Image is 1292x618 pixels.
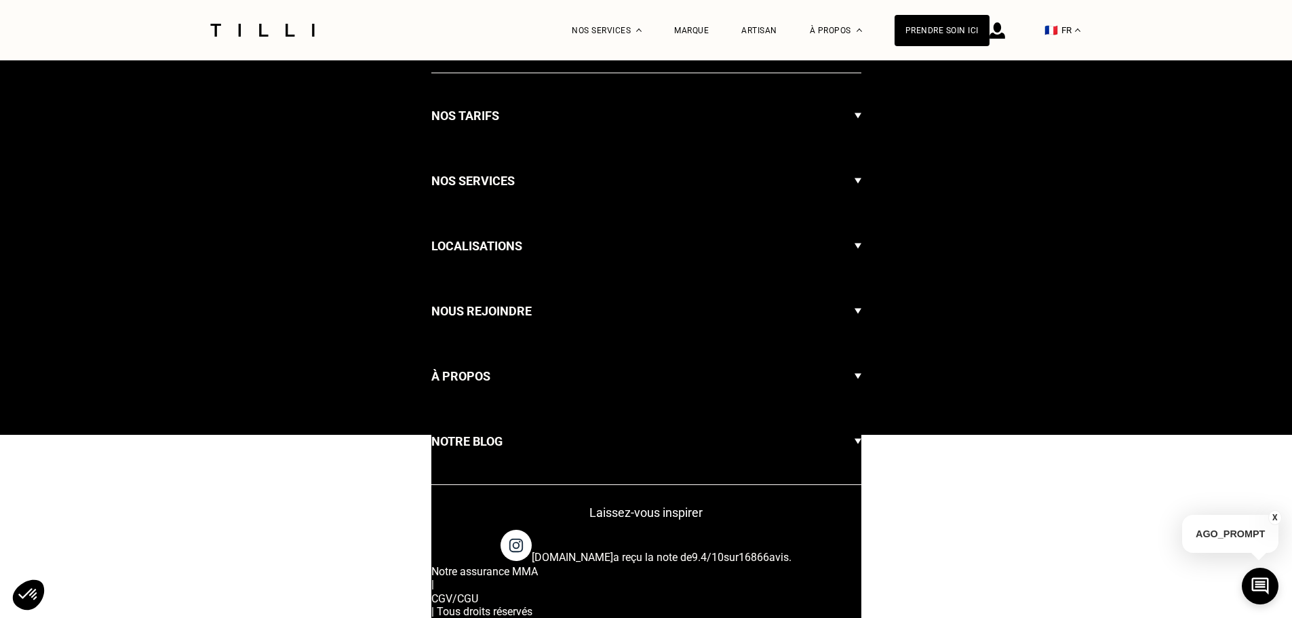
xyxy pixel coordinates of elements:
img: Menu déroulant à propos [857,28,862,32]
img: Menu déroulant [636,28,642,32]
span: 🇫🇷 [1044,24,1058,37]
img: Flèche menu déroulant [855,419,861,464]
p: Laissez-vous inspirer [431,505,861,520]
button: X [1268,510,1282,525]
h3: À propos [431,366,490,387]
img: Flèche menu déroulant [855,159,861,204]
span: 10 [711,551,724,564]
img: page instagram de Tilli une retoucherie à domicile [501,530,532,561]
a: Marque [674,26,709,35]
img: icône connexion [990,22,1005,39]
span: CGV/CGU [431,592,478,605]
img: Flèche menu déroulant [855,354,861,399]
span: a reçu la note de sur avis. [532,551,791,564]
a: Artisan [741,26,777,35]
span: | Tous droits réservés [431,605,861,618]
span: Notre assurance MMA [431,565,538,578]
h3: Nos services [431,171,515,191]
span: / [692,551,724,564]
span: | [431,578,861,591]
h3: Nous rejoindre [431,301,532,322]
h3: Localisations [431,236,522,256]
p: AGO_PROMPT [1182,515,1278,553]
span: 16866 [739,551,769,564]
a: Notre assurance MMA [431,564,861,578]
span: [DOMAIN_NAME] [532,551,613,564]
img: Flèche menu déroulant [855,94,861,138]
span: 9.4 [692,551,707,564]
img: Logo du service de couturière Tilli [205,24,319,37]
a: CGV/CGU [431,591,861,605]
img: Flèche menu déroulant [855,224,861,269]
h3: Notre blog [431,431,503,452]
img: menu déroulant [1075,28,1080,32]
img: Flèche menu déroulant [855,289,861,334]
a: Prendre soin ici [895,15,990,46]
h3: Nos tarifs [431,106,499,126]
